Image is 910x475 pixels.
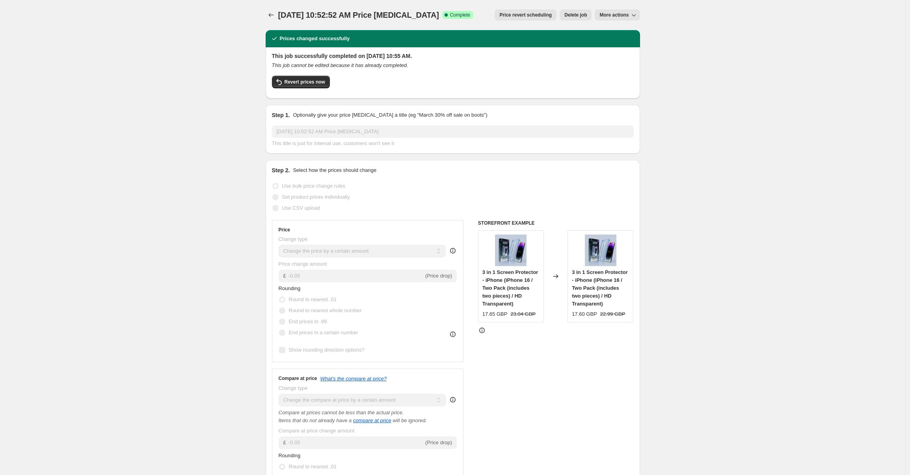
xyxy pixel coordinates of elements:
[289,330,358,335] span: End prices in a certain number
[449,396,457,404] div: help
[293,166,376,174] p: Select how the prices should change
[495,9,556,20] button: Price revert scheduling
[449,247,457,255] div: help
[282,205,320,211] span: Use CSV upload
[289,307,362,313] span: Round to nearest whole number
[482,269,538,307] span: 3 in 1 Screen Protector - iPhone (iPhone 16 / Two Pack (includes two pieces) / HD Transparent)
[595,9,640,20] button: More actions
[499,12,552,18] span: Price revert scheduling
[266,9,277,20] button: Price change jobs
[282,194,350,200] span: Set product prices individually
[495,235,527,266] img: ProductImage-2-1_80x.png
[279,385,308,391] span: Change type
[564,12,587,18] span: Delete job
[279,261,327,267] span: Price change amount
[280,35,350,43] h2: Prices changed successfully
[353,417,391,423] button: compare at price
[450,12,470,18] span: Complete
[272,52,634,60] h2: This job successfully completed on [DATE] 10:55 AM.
[272,111,290,119] h2: Step 1.
[599,12,629,18] span: More actions
[282,183,345,189] span: Use bulk price change rules
[510,310,536,318] strike: 23.04 GBP
[425,440,452,445] span: (Price drop)
[293,111,487,119] p: Optionally give your price [MEDICAL_DATA] a title (eg "March 30% off sale on boots")
[560,9,592,20] button: Delete job
[482,310,508,318] div: 17.65 GBP
[279,236,308,242] span: Change type
[478,220,634,226] h6: STOREFRONT EXAMPLE
[288,270,424,282] input: -10.00
[425,273,452,279] span: (Price drop)
[393,417,427,423] i: will be ignored.
[279,227,290,233] h3: Price
[572,310,597,318] div: 17.60 GBP
[279,375,317,382] h3: Compare at price
[272,76,330,88] button: Revert prices now
[289,296,337,302] span: Round to nearest .01
[289,464,337,469] span: Round to nearest .01
[272,166,290,174] h2: Step 2.
[289,319,327,324] span: End prices in .99
[272,125,634,138] input: 30% off holiday sale
[585,235,616,266] img: ProductImage-2-1_80x.png
[279,453,301,458] span: Rounding
[279,285,301,291] span: Rounding
[279,410,404,415] i: Compare at prices cannot be less than the actual price.
[572,269,628,307] span: 3 in 1 Screen Protector - iPhone (iPhone 16 / Two Pack (includes two pieces) / HD Transparent)
[279,417,352,423] i: Items that do not already have a
[285,79,325,85] span: Revert prices now
[600,310,625,318] strike: 22.99 GBP
[278,11,439,19] span: [DATE] 10:52:52 AM Price [MEDICAL_DATA]
[288,436,424,449] input: -10.00
[279,428,355,434] span: Compare at price change amount
[320,376,387,382] button: What's the compare at price?
[289,347,365,353] span: Show rounding direction options?
[272,62,408,68] i: This job cannot be edited because it has already completed.
[272,140,394,146] span: This title is just for internal use, customers won't see it
[283,440,286,445] span: £
[283,273,286,279] span: £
